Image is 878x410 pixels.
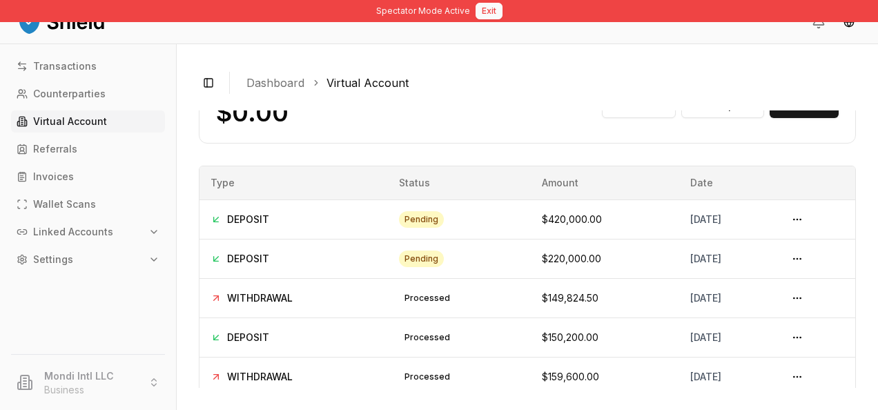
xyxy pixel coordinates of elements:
[690,331,764,344] div: [DATE]
[199,166,388,199] th: Type
[33,255,73,264] p: Settings
[11,138,165,160] a: Referrals
[246,75,845,91] nav: breadcrumb
[11,83,165,105] a: Counterparties
[11,193,165,215] a: Wallet Scans
[679,166,775,199] th: Date
[399,329,456,346] div: processed
[216,99,289,126] p: $0.00
[542,371,599,382] span: $159,600.00
[542,213,602,225] span: $420,000.00
[399,369,456,385] div: processed
[476,3,503,19] button: Exit
[690,370,764,384] div: [DATE]
[11,110,165,133] a: Virtual Account
[531,166,679,199] th: Amount
[388,166,530,199] th: Status
[326,75,409,91] a: Virtual Account
[33,227,113,237] p: Linked Accounts
[542,292,598,304] span: $149,824.50
[33,199,96,209] p: Wallet Scans
[227,252,269,266] span: DEPOSIT
[399,290,456,306] div: processed
[399,251,444,267] div: pending
[690,252,764,266] div: [DATE]
[399,211,444,228] div: pending
[690,213,764,226] div: [DATE]
[246,75,304,91] a: Dashboard
[11,248,165,271] button: Settings
[33,144,77,154] p: Referrals
[542,253,601,264] span: $220,000.00
[11,55,165,77] a: Transactions
[542,331,598,343] span: $150,200.00
[11,221,165,243] button: Linked Accounts
[690,291,764,305] div: [DATE]
[227,291,293,305] span: WITHDRAWAL
[33,61,97,71] p: Transactions
[376,6,470,17] span: Spectator Mode Active
[11,166,165,188] a: Invoices
[33,89,106,99] p: Counterparties
[227,331,269,344] span: DEPOSIT
[227,213,269,226] span: DEPOSIT
[33,117,107,126] p: Virtual Account
[227,370,293,384] span: WITHDRAWAL
[33,172,74,182] p: Invoices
